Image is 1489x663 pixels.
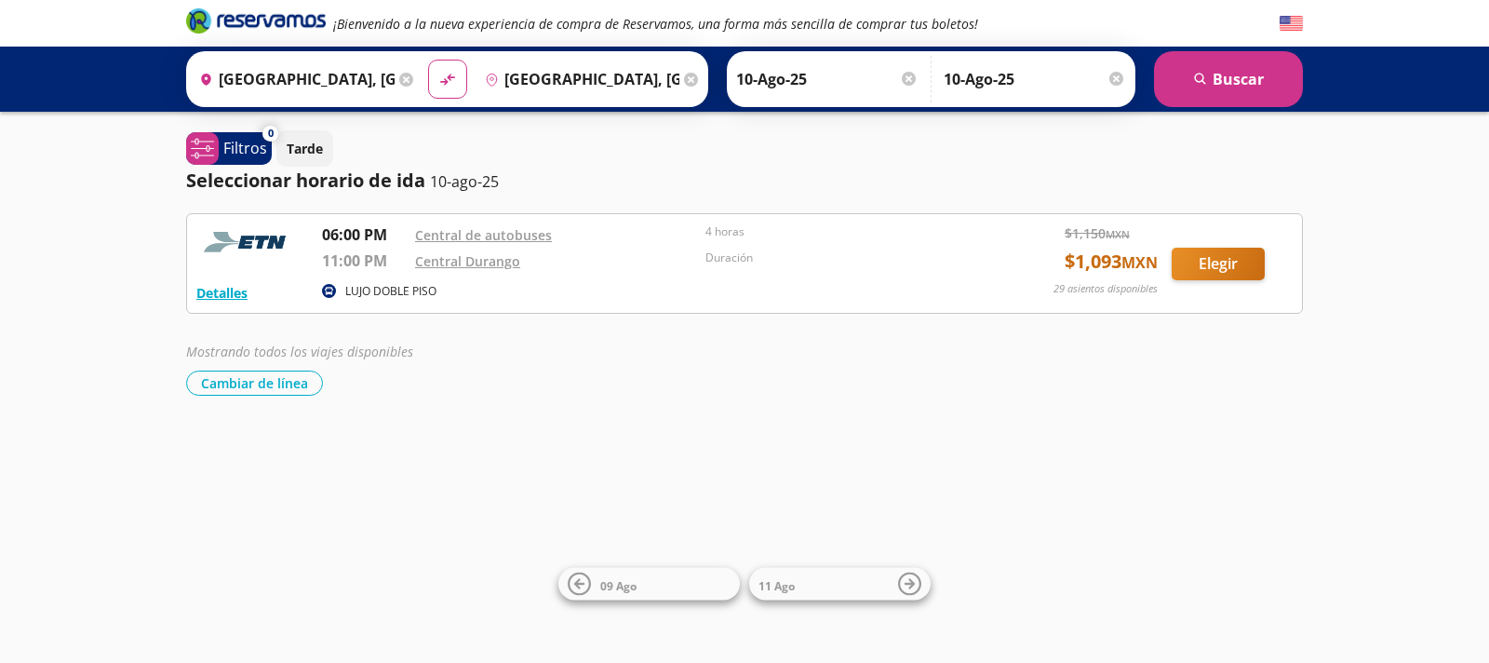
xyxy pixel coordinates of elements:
[1280,12,1303,35] button: English
[322,250,406,272] p: 11:00 PM
[944,56,1126,102] input: Opcional
[196,223,299,261] img: RESERVAMOS
[1065,248,1158,276] span: $ 1,093
[600,577,637,593] span: 09 Ago
[477,56,680,102] input: Buscar Destino
[1172,248,1265,280] button: Elegir
[322,223,406,246] p: 06:00 PM
[736,56,919,102] input: Elegir Fecha
[1121,252,1158,273] small: MXN
[430,170,499,193] p: 10-ago-25
[749,568,931,601] button: 11 Ago
[1053,281,1158,297] p: 29 asientos disponibles
[192,56,395,102] input: Buscar Origen
[558,568,740,601] button: 09 Ago
[223,137,267,159] p: Filtros
[186,167,425,195] p: Seleccionar horario de ida
[758,577,795,593] span: 11 Ago
[1065,223,1130,243] span: $ 1,150
[268,126,274,142] span: 0
[345,283,436,300] p: LUJO DOBLE PISO
[415,226,552,244] a: Central de autobuses
[705,250,986,266] p: Duración
[186,371,323,396] button: Cambiar de línea
[1106,227,1130,241] small: MXN
[186,7,326,40] a: Brand Logo
[705,223,986,240] p: 4 horas
[287,139,323,158] p: Tarde
[415,252,520,270] a: Central Durango
[333,15,978,33] em: ¡Bienvenido a la nueva experiencia de compra de Reservamos, una forma más sencilla de comprar tus...
[276,130,333,167] button: Tarde
[186,132,272,165] button: 0Filtros
[1154,51,1303,107] button: Buscar
[196,283,248,303] button: Detalles
[186,343,413,360] em: Mostrando todos los viajes disponibles
[186,7,326,34] i: Brand Logo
